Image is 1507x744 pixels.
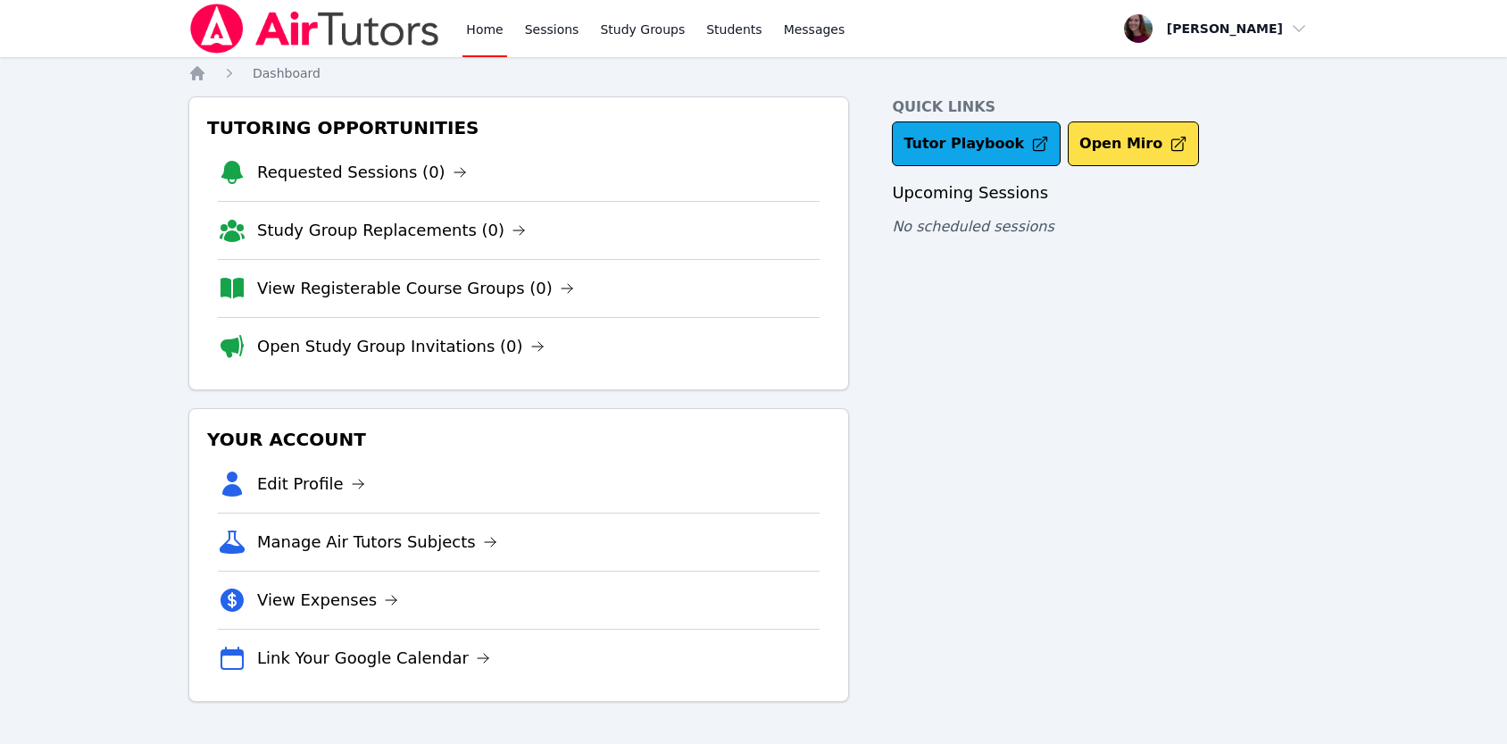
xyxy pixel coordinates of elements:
a: Edit Profile [257,472,365,497]
h3: Upcoming Sessions [892,180,1319,205]
h3: Tutoring Opportunities [204,112,834,144]
h3: Your Account [204,423,834,456]
a: Requested Sessions (0) [257,160,467,185]
span: Dashboard [253,66,321,80]
a: Dashboard [253,64,321,82]
a: View Expenses [257,588,398,613]
a: Study Group Replacements (0) [257,218,526,243]
a: Tutor Playbook [892,121,1061,166]
button: Open Miro [1068,121,1199,166]
a: Manage Air Tutors Subjects [257,530,497,555]
a: Link Your Google Calendar [257,646,490,671]
span: No scheduled sessions [892,218,1053,235]
img: Air Tutors [188,4,441,54]
nav: Breadcrumb [188,64,1319,82]
span: Messages [784,21,845,38]
a: Open Study Group Invitations (0) [257,334,545,359]
h4: Quick Links [892,96,1319,118]
a: View Registerable Course Groups (0) [257,276,574,301]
